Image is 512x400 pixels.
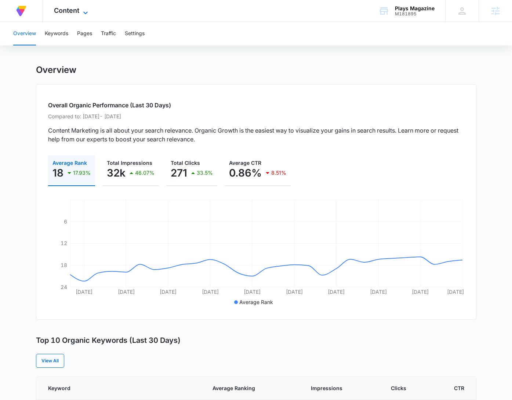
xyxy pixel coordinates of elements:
[271,170,286,175] p: 8.51%
[63,218,67,225] tspan: 6
[52,160,87,166] span: Average Rank
[239,299,273,305] span: Average Rank
[107,160,152,166] span: Total Impressions
[13,22,36,45] button: Overview
[328,289,345,295] tspan: [DATE]
[125,22,145,45] button: Settings
[229,160,261,166] span: Average CTR
[54,7,79,14] span: Content
[135,170,155,175] p: 46.07%
[60,284,67,290] tspan: 24
[48,101,464,110] h2: Overall Organic Performance (Last 30 Days)
[435,384,464,392] span: CTR
[395,5,435,11] div: account name
[48,126,464,144] p: Content Marketing is all about your search relevance. Organic Growth is the easiest way to visual...
[45,22,68,45] button: Keywords
[48,384,141,392] span: Keyword
[52,167,63,179] p: 18
[179,384,255,392] span: Average Ranking
[201,289,218,295] tspan: [DATE]
[229,167,262,179] p: 0.86%
[117,289,134,295] tspan: [DATE]
[73,170,91,175] p: 17.93%
[60,262,67,268] tspan: 18
[36,64,76,75] h1: Overview
[60,240,67,246] tspan: 12
[77,22,92,45] button: Pages
[15,4,28,18] img: Volusion
[12,12,18,18] img: logo_orange.svg
[36,354,64,368] a: View All
[171,160,200,166] span: Total Clicks
[244,289,261,295] tspan: [DATE]
[81,43,124,48] div: Keywords by Traffic
[171,167,187,179] p: 271
[73,42,79,48] img: tab_keywords_by_traffic_grey.svg
[48,112,464,120] p: Compared to: [DATE] - [DATE]
[371,384,406,392] span: Clicks
[20,42,26,48] img: tab_domain_overview_orange.svg
[107,167,126,179] p: 32k
[76,289,92,295] tspan: [DATE]
[19,19,81,25] div: Domain: [DOMAIN_NAME]
[28,43,66,48] div: Domain Overview
[447,289,464,295] tspan: [DATE]
[286,289,302,295] tspan: [DATE]
[412,289,429,295] tspan: [DATE]
[160,289,177,295] tspan: [DATE]
[12,19,18,25] img: website_grey.svg
[283,384,342,392] span: Impressions
[370,289,386,295] tspan: [DATE]
[101,22,116,45] button: Traffic
[36,336,181,345] h3: Top 10 Organic Keywords (Last 30 Days)
[395,11,435,16] div: account id
[197,170,213,175] p: 33.5%
[21,12,36,18] div: v 4.0.25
